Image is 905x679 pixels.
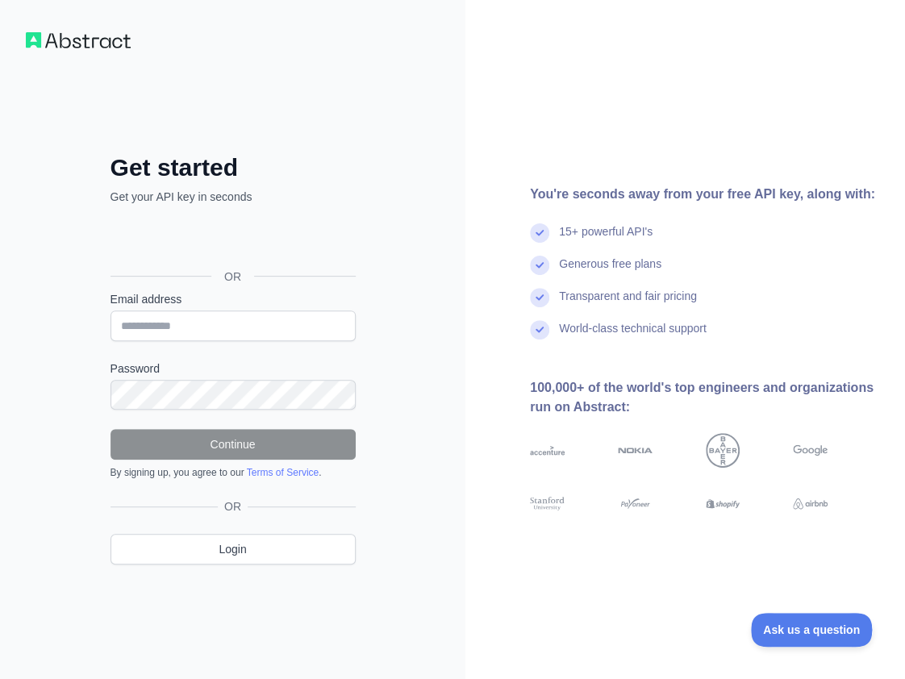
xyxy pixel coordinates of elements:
[530,378,879,417] div: 100,000+ of the world's top engineers and organizations run on Abstract:
[530,320,549,339] img: check mark
[559,288,697,320] div: Transparent and fair pricing
[111,153,356,182] h2: Get started
[530,433,565,468] img: accenture
[559,256,661,288] div: Generous free plans
[111,429,356,460] button: Continue
[111,466,356,479] div: By signing up, you agree to our .
[618,495,653,512] img: payoneer
[793,433,828,468] img: google
[530,495,565,512] img: stanford university
[111,291,356,307] label: Email address
[102,223,361,258] iframe: Przycisk Zaloguj się przez Google
[111,189,356,205] p: Get your API key in seconds
[706,433,740,468] img: bayer
[211,269,254,285] span: OR
[559,320,707,352] div: World-class technical support
[530,185,879,204] div: You're seconds away from your free API key, along with:
[111,360,356,377] label: Password
[218,498,248,514] span: OR
[618,433,653,468] img: nokia
[247,467,319,478] a: Terms of Service
[559,223,653,256] div: 15+ powerful API's
[111,534,356,564] a: Login
[530,223,549,243] img: check mark
[706,495,740,512] img: shopify
[530,256,549,275] img: check mark
[26,32,131,48] img: Workflow
[751,613,873,647] iframe: Toggle Customer Support
[793,495,828,512] img: airbnb
[530,288,549,307] img: check mark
